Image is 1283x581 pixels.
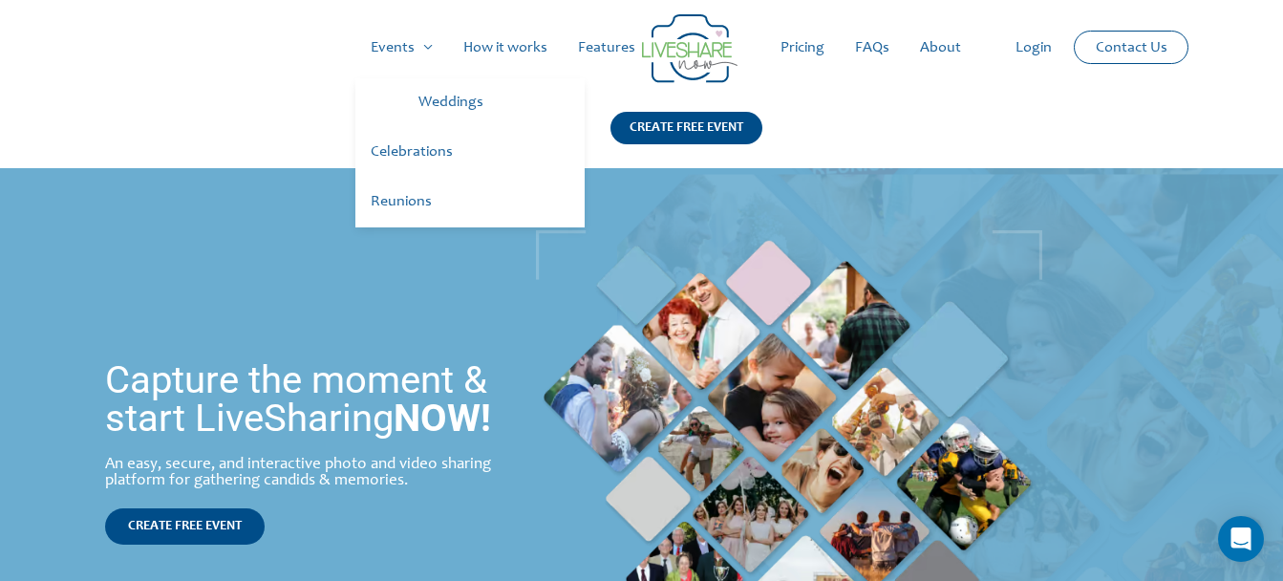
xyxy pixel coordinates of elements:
a: About [905,17,976,78]
strong: NOW! [394,396,491,441]
a: Pricing [765,17,840,78]
a: How it works [448,17,563,78]
a: Reunions [355,178,585,227]
div: An easy, secure, and interactive photo and video sharing platform for gathering candids & memories. [105,457,507,489]
img: Group 14 | Live Photo Slideshow for Events | Create Free Events Album for Any Occasion [642,14,738,83]
a: Features [563,17,651,78]
a: CREATE FREE EVENT [610,112,762,168]
div: Open Intercom Messenger [1218,516,1264,562]
a: Weddings [403,78,585,128]
nav: Site Navigation [33,17,1250,78]
span: CREATE FREE EVENT [128,520,242,533]
a: Contact Us [1080,32,1183,63]
a: CREATE FREE EVENT [105,508,265,545]
a: Events [355,17,448,78]
a: Celebrations [355,128,585,178]
div: CREATE FREE EVENT [610,112,762,144]
a: FAQs [840,17,905,78]
h1: Capture the moment & start LiveSharing [105,361,507,438]
a: Login [1000,17,1067,78]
